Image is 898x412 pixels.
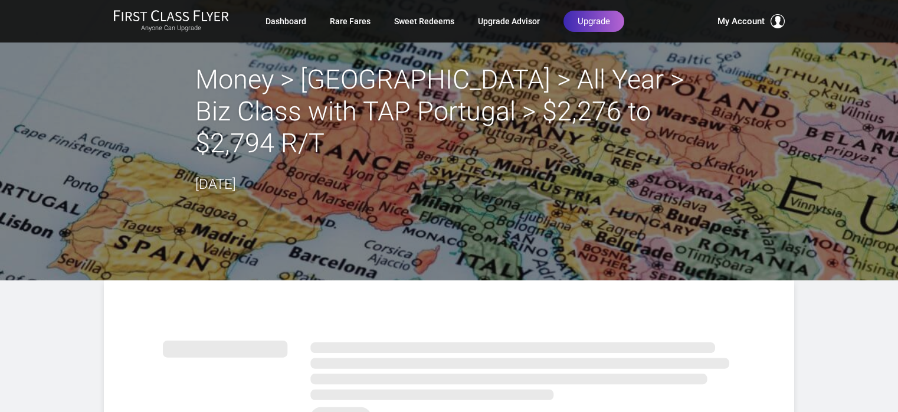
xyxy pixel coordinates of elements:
a: Sweet Redeems [394,11,454,32]
span: My Account [717,14,765,28]
small: Anyone Can Upgrade [113,24,229,32]
a: Dashboard [266,11,306,32]
button: My Account [717,14,785,28]
time: [DATE] [195,176,236,192]
a: Upgrade Advisor [478,11,540,32]
a: Rare Fares [330,11,371,32]
h2: Money > [GEOGRAPHIC_DATA] > All Year > Biz Class with TAP Portugal > $2,276 to $2,794 R/T [195,64,703,159]
img: First Class Flyer [113,9,229,22]
a: Upgrade [563,11,624,32]
a: First Class FlyerAnyone Can Upgrade [113,9,229,33]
